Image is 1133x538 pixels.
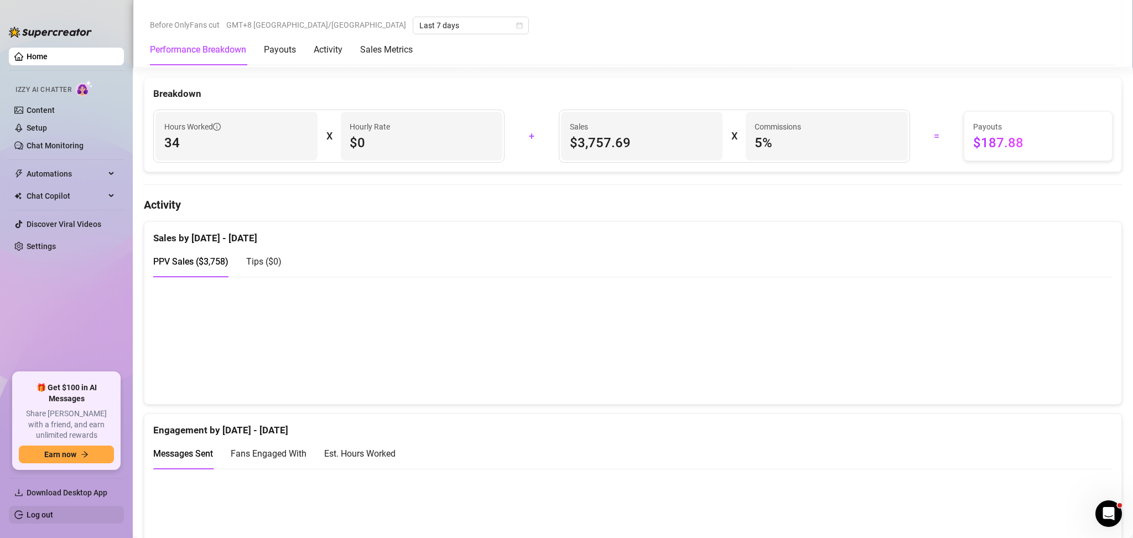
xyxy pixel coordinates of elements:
span: calendar [516,22,523,29]
img: AI Chatter [76,80,93,96]
span: 34 [164,134,309,152]
div: Activity [314,43,342,56]
button: Earn nowarrow-right [19,446,114,463]
span: 5 % [755,134,899,152]
span: Izzy AI Chatter [15,85,71,95]
span: $3,757.69 [570,134,714,152]
span: Messages Sent [153,448,213,459]
div: Engagement by [DATE] - [DATE] [153,414,1113,438]
div: Sales by [DATE] - [DATE] [153,222,1113,246]
span: arrow-right [81,451,89,458]
div: Payouts [264,43,296,56]
h4: Activity [144,197,1122,213]
div: = [917,127,957,145]
span: thunderbolt [14,169,23,178]
span: Download Desktop App [27,488,107,497]
a: Chat Monitoring [27,141,84,150]
span: Before OnlyFans cut [150,17,220,33]
span: PPV Sales ( $3,758 ) [153,256,228,267]
span: Tips ( $0 ) [246,256,282,267]
img: logo-BBDzfeDw.svg [9,27,92,38]
span: Automations [27,165,105,183]
iframe: Intercom live chat [1095,500,1122,527]
span: Last 7 days [419,17,522,34]
span: Earn now [44,450,76,459]
span: Sales [570,121,714,133]
article: Commissions [755,121,801,133]
span: $187.88 [973,134,1103,152]
span: GMT+8 [GEOGRAPHIC_DATA]/[GEOGRAPHIC_DATA] [226,17,406,33]
span: download [14,488,23,497]
a: Discover Viral Videos [27,220,101,229]
div: X [326,127,332,145]
div: Performance Breakdown [150,43,246,56]
a: Content [27,106,55,115]
span: Fans Engaged With [231,448,306,459]
span: 🎁 Get $100 in AI Messages [19,382,114,404]
a: Setup [27,123,47,132]
div: + [511,127,552,145]
div: Breakdown [153,86,1113,101]
img: Chat Copilot [14,192,22,200]
span: Payouts [973,121,1103,133]
span: $0 [350,134,494,152]
a: Log out [27,510,53,519]
span: Hours Worked [164,121,221,133]
span: Share [PERSON_NAME] with a friend, and earn unlimited rewards [19,408,114,441]
span: Chat Copilot [27,187,105,205]
div: X [731,127,737,145]
div: Est. Hours Worked [324,447,396,461]
div: Sales Metrics [360,43,413,56]
span: info-circle [213,123,221,131]
a: Settings [27,242,56,251]
article: Hourly Rate [350,121,390,133]
a: Home [27,52,48,61]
